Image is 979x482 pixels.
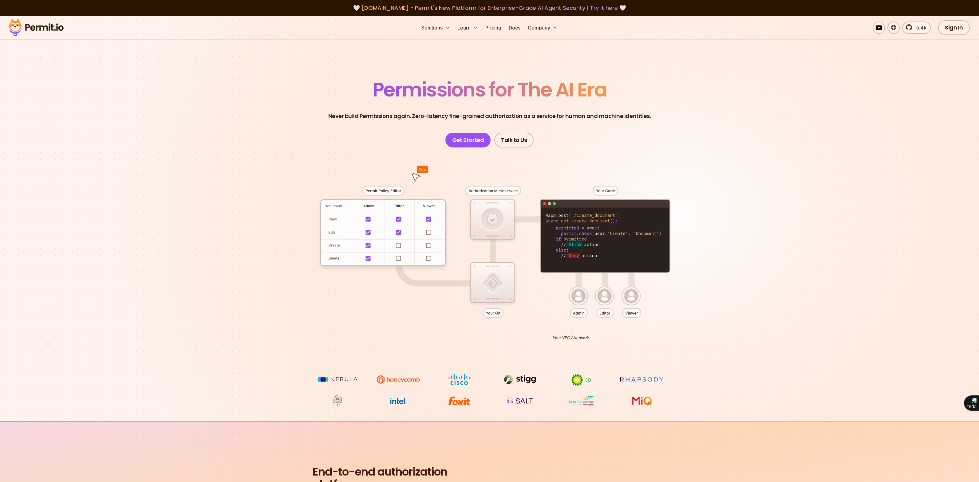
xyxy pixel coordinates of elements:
img: Maricopa County Recorder\'s Office [314,395,361,407]
img: Permit logo [6,17,66,38]
img: Nebula [314,374,361,385]
img: Rhapsody Health [619,374,665,385]
img: bp [558,374,604,386]
img: Casa dos Ventos [558,395,604,407]
button: Solutions [419,22,452,34]
a: Get Started [445,133,491,147]
button: Learn [455,22,480,34]
p: Never build Permissions again. Zero-latency fine-grained authorization as a service for human and... [328,112,651,120]
div: 🤍 🤍 [15,4,964,12]
img: Stigg [497,374,543,385]
span: End-to-end authorization [313,466,447,478]
img: Honeycomb [375,374,421,385]
img: Intel [375,395,421,407]
img: salt [497,395,543,407]
img: Foxit [436,395,482,407]
img: MIQ [621,396,662,406]
button: Company [525,22,560,34]
span: Permissions for The AI Era [373,76,607,103]
a: Sign In [938,20,970,35]
span: 5.4k [913,24,926,31]
a: 5.4k [902,22,931,34]
img: Cisco [436,374,482,385]
a: Docs [506,22,523,34]
a: Pricing [483,22,504,34]
a: Talk to Us [494,133,534,147]
a: Try it here [590,4,618,12]
span: [DOMAIN_NAME] - Permit's New Platform for Enterprise-Grade AI Agent Security | [361,4,618,12]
